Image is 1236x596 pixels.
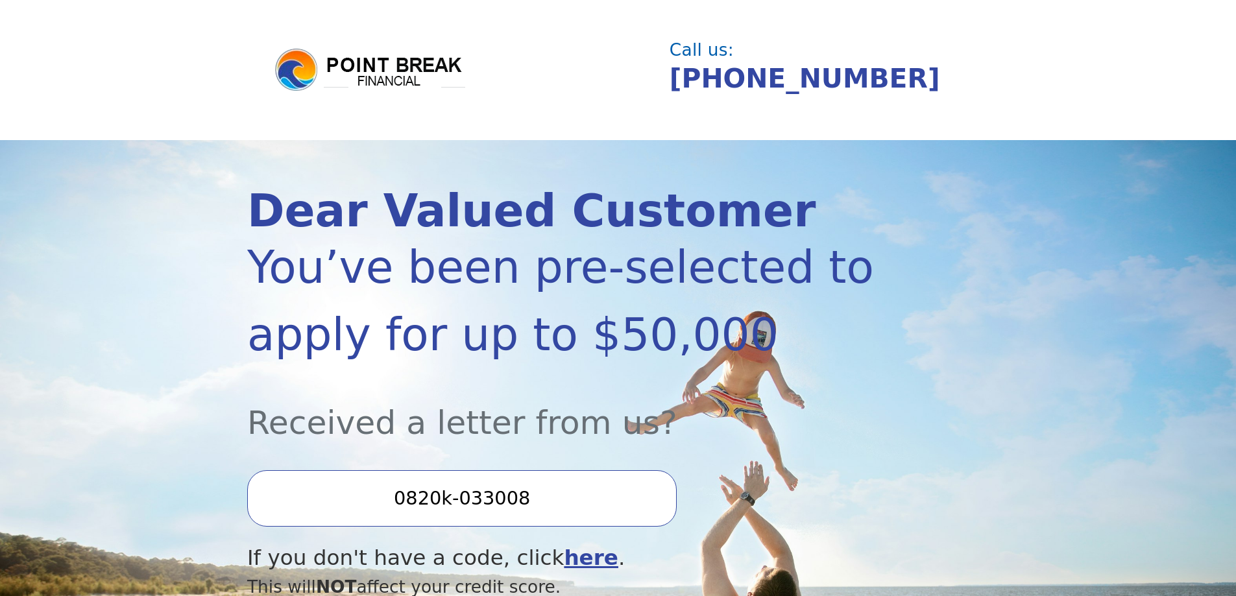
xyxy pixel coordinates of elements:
[247,368,878,447] div: Received a letter from us?
[247,470,677,526] input: Enter your Offer Code:
[670,42,978,58] div: Call us:
[670,63,940,94] a: [PHONE_NUMBER]
[247,542,878,574] div: If you don't have a code, click .
[564,545,618,570] a: here
[273,47,468,93] img: logo.png
[247,189,878,233] div: Dear Valued Customer
[247,233,878,368] div: You’ve been pre-selected to apply for up to $50,000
